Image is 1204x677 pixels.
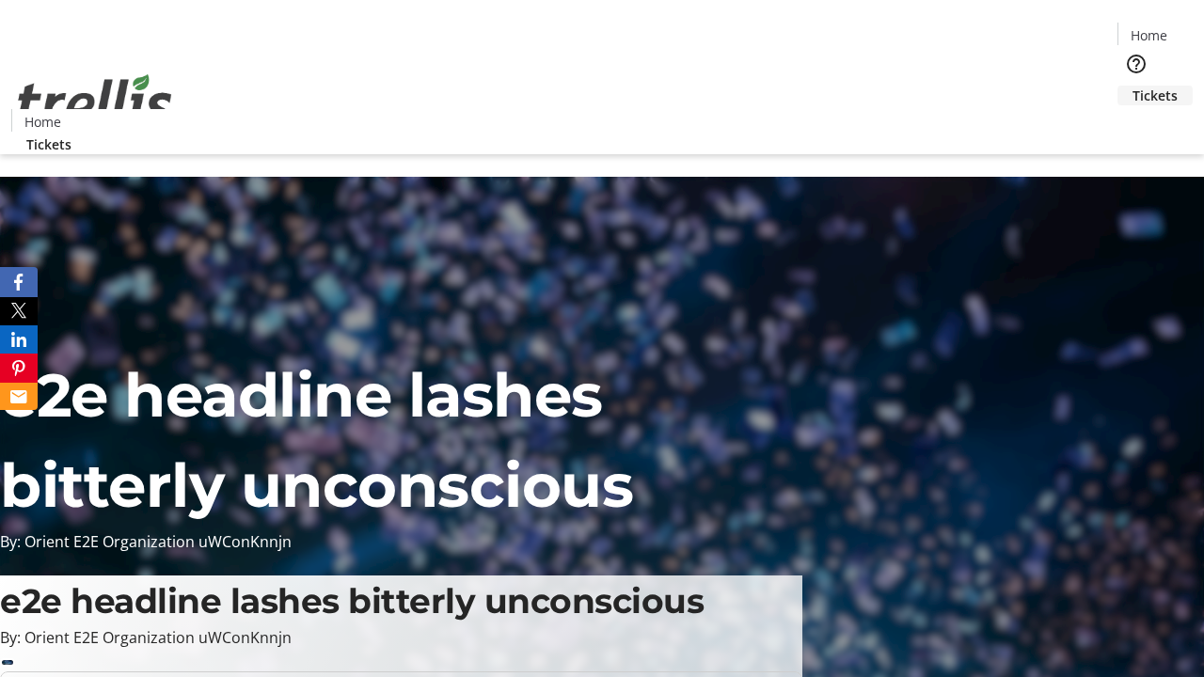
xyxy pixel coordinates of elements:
img: Orient E2E Organization uWConKnnjn's Logo [11,54,179,148]
span: Tickets [1133,86,1178,105]
a: Home [1118,25,1179,45]
button: Help [1117,45,1155,83]
a: Tickets [11,134,87,154]
button: Cart [1117,105,1155,143]
a: Tickets [1117,86,1193,105]
a: Home [12,112,72,132]
span: Tickets [26,134,71,154]
span: Home [1131,25,1167,45]
span: Home [24,112,61,132]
